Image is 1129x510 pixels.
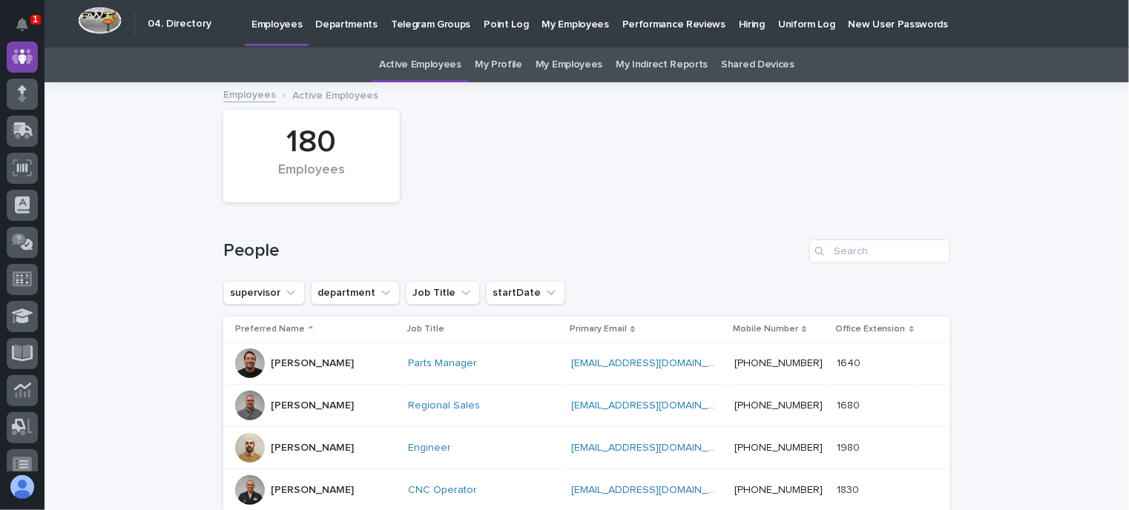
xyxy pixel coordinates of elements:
[235,321,305,337] p: Preferred Name
[223,342,950,385] tr: [PERSON_NAME]Parts Manager [EMAIL_ADDRESS][DOMAIN_NAME] [PHONE_NUMBER]16401640
[837,439,863,454] p: 1980
[837,354,863,370] p: 1640
[837,397,863,412] p: 1680
[223,427,950,469] tr: [PERSON_NAME]Engineer [EMAIL_ADDRESS][DOMAIN_NAME] [PHONE_NUMBER]19801980
[570,321,627,337] p: Primary Email
[406,281,480,305] button: Job Title
[271,400,354,412] p: [PERSON_NAME]
[271,357,354,370] p: [PERSON_NAME]
[475,47,522,82] a: My Profile
[33,14,38,24] p: 1
[734,485,823,495] a: [PHONE_NUMBER]
[379,47,461,82] a: Active Employees
[223,240,803,262] h1: People
[223,85,276,102] a: Employees
[148,18,211,30] h2: 04. Directory
[19,18,38,42] div: Notifications1
[78,7,122,34] img: Workspace Logo
[835,321,906,337] p: Office Extension
[837,481,862,497] p: 1830
[248,162,375,193] div: Employees
[616,47,708,82] a: My Indirect Reports
[408,357,477,370] a: Parts Manager
[734,443,823,453] a: [PHONE_NUMBER]
[223,385,950,427] tr: [PERSON_NAME]Regional Sales [EMAIL_ADDRESS][DOMAIN_NAME] [PHONE_NUMBER]16801680
[7,471,38,503] button: users-avatar
[734,358,823,368] a: [PHONE_NUMBER]
[733,321,798,337] p: Mobile Number
[721,47,794,82] a: Shared Devices
[809,239,950,263] input: Search
[223,281,305,305] button: supervisor
[408,484,477,497] a: CNC Operator
[408,400,480,412] a: Regional Sales
[571,485,739,495] a: [EMAIL_ADDRESS][DOMAIN_NAME]
[7,9,38,40] button: Notifications
[571,358,739,368] a: [EMAIL_ADDRESS][DOMAIN_NAME]
[248,124,375,161] div: 180
[536,47,602,82] a: My Employees
[292,86,378,102] p: Active Employees
[271,442,354,454] p: [PERSON_NAME]
[486,281,565,305] button: startDate
[734,400,823,411] a: [PHONE_NUMBER]
[311,281,400,305] button: department
[408,442,451,454] a: Engineer
[271,484,354,497] p: [PERSON_NAME]
[571,443,739,453] a: [EMAIL_ADDRESS][DOMAIN_NAME]
[571,400,739,411] a: [EMAIL_ADDRESS][DOMAIN_NAME]
[406,321,444,337] p: Job Title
